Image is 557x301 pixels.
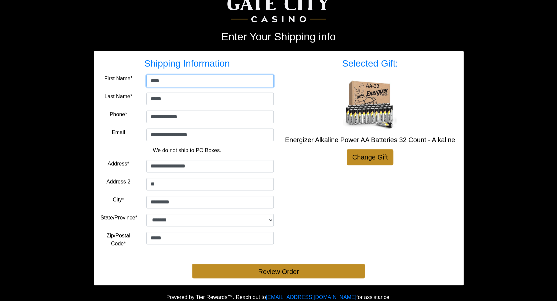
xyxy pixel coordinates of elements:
h5: Energizer Alkaline Power AA Batteries 32 Count - Alkaline [284,136,457,144]
h2: Enter Your Shipping info [94,30,464,43]
label: City* [113,196,124,204]
label: Email [112,129,125,137]
label: Address* [108,160,129,168]
a: [EMAIL_ADDRESS][DOMAIN_NAME] [266,294,356,300]
button: Review Order [192,264,365,278]
label: Zip/Postal Code* [101,232,136,248]
img: Energizer Alkaline Power AA Batteries 32 Count - Alkaline [343,77,397,131]
label: Phone* [110,111,127,119]
label: State/Province* [101,214,137,222]
label: First Name* [104,75,132,83]
label: Address 2 [106,178,130,186]
label: Last Name* [104,93,132,101]
h3: Shipping Information [101,58,274,69]
a: Change Gift [347,149,394,165]
p: We do not ship to PO Boxes. [106,147,269,154]
h3: Selected Gift: [284,58,457,69]
span: Powered by Tier Rewards™. Reach out to for assistance. [166,294,391,300]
